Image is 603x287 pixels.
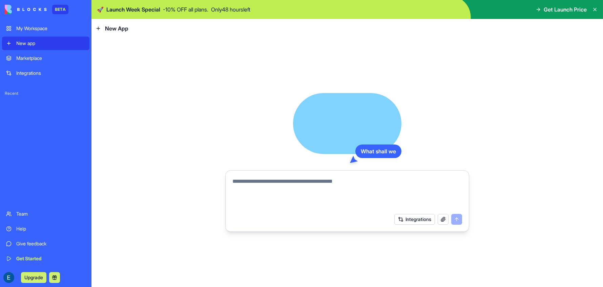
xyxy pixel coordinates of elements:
div: BETA [52,5,68,14]
button: Integrations [394,214,435,225]
div: My Workspace [16,25,85,32]
span: 🚀 [97,5,104,14]
button: Upgrade [21,272,46,283]
div: New app [16,40,85,47]
span: New App [105,24,128,32]
span: Launch Week Special [106,5,160,14]
a: New app [2,37,89,50]
a: Marketplace [2,51,89,65]
div: Integrations [16,70,85,76]
div: Help [16,225,85,232]
p: Only 48 hours left [211,5,250,14]
a: Get Started [2,252,89,265]
div: Get Started [16,255,85,262]
div: Marketplace [16,55,85,62]
a: Help [2,222,89,236]
p: - 10 % OFF all plans. [163,5,208,14]
a: Integrations [2,66,89,80]
a: BETA [5,5,68,14]
div: Team [16,211,85,217]
span: Get Launch Price [544,5,587,14]
img: logo [5,5,47,14]
a: Upgrade [21,274,46,281]
span: Recent [2,91,89,96]
a: My Workspace [2,22,89,35]
a: Give feedback [2,237,89,250]
div: What shall we [355,145,401,158]
div: Give feedback [16,240,85,247]
a: Team [2,207,89,221]
img: ACg8ocI5sGK6Ki3MgEgIG2wccYH_JdANoG5_saYfkSeiFAlYlYbamA=s96-c [3,272,14,283]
